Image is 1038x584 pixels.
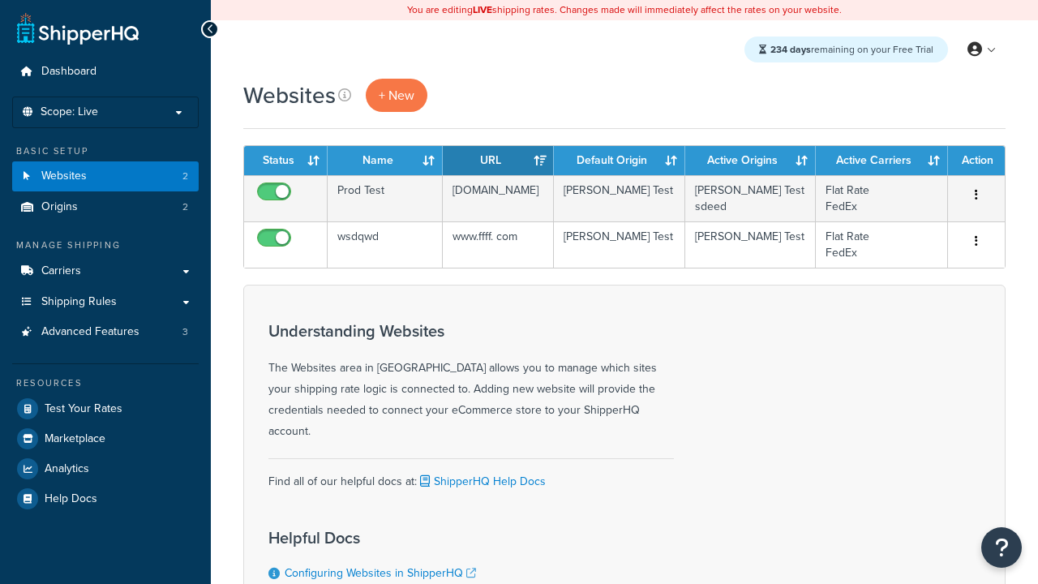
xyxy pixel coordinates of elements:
[45,462,89,476] span: Analytics
[268,458,674,492] div: Find all of our helpful docs at:
[12,144,199,158] div: Basic Setup
[685,221,816,268] td: [PERSON_NAME] Test
[12,256,199,286] a: Carriers
[17,12,139,45] a: ShipperHQ Home
[41,105,98,119] span: Scope: Live
[981,527,1022,568] button: Open Resource Center
[12,317,199,347] a: Advanced Features 3
[417,473,546,490] a: ShipperHQ Help Docs
[12,238,199,252] div: Manage Shipping
[12,161,199,191] li: Websites
[685,146,816,175] th: Active Origins: activate to sort column ascending
[443,221,554,268] td: www.ffff. com
[770,42,811,57] strong: 234 days
[379,86,414,105] span: + New
[685,175,816,221] td: [PERSON_NAME] Test sdeed
[268,322,674,442] div: The Websites area in [GEOGRAPHIC_DATA] allows you to manage which sites your shipping rate logic ...
[244,146,328,175] th: Status: activate to sort column ascending
[744,36,948,62] div: remaining on your Free Trial
[473,2,492,17] b: LIVE
[41,200,78,214] span: Origins
[12,454,199,483] a: Analytics
[285,565,476,582] a: Configuring Websites in ShipperHQ
[328,175,443,221] td: Prod Test
[268,322,674,340] h3: Understanding Websites
[12,424,199,453] a: Marketplace
[816,146,948,175] th: Active Carriers: activate to sort column ascending
[41,65,97,79] span: Dashboard
[45,402,122,416] span: Test Your Rates
[268,529,560,547] h3: Helpful Docs
[45,432,105,446] span: Marketplace
[443,175,554,221] td: [DOMAIN_NAME]
[554,221,684,268] td: [PERSON_NAME] Test
[554,175,684,221] td: [PERSON_NAME] Test
[45,492,97,506] span: Help Docs
[182,325,188,339] span: 3
[12,376,199,390] div: Resources
[12,287,199,317] a: Shipping Rules
[12,57,199,87] a: Dashboard
[41,295,117,309] span: Shipping Rules
[41,325,139,339] span: Advanced Features
[12,192,199,222] a: Origins 2
[948,146,1005,175] th: Action
[12,484,199,513] a: Help Docs
[12,317,199,347] li: Advanced Features
[182,200,188,214] span: 2
[12,161,199,191] a: Websites 2
[41,264,81,278] span: Carriers
[182,170,188,183] span: 2
[243,79,336,111] h1: Websites
[41,170,87,183] span: Websites
[816,221,948,268] td: Flat Rate FedEx
[366,79,427,112] a: + New
[328,221,443,268] td: wsdqwd
[12,192,199,222] li: Origins
[816,175,948,221] td: Flat Rate FedEx
[328,146,443,175] th: Name: activate to sort column ascending
[443,146,554,175] th: URL: activate to sort column ascending
[12,394,199,423] a: Test Your Rates
[554,146,684,175] th: Default Origin: activate to sort column ascending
